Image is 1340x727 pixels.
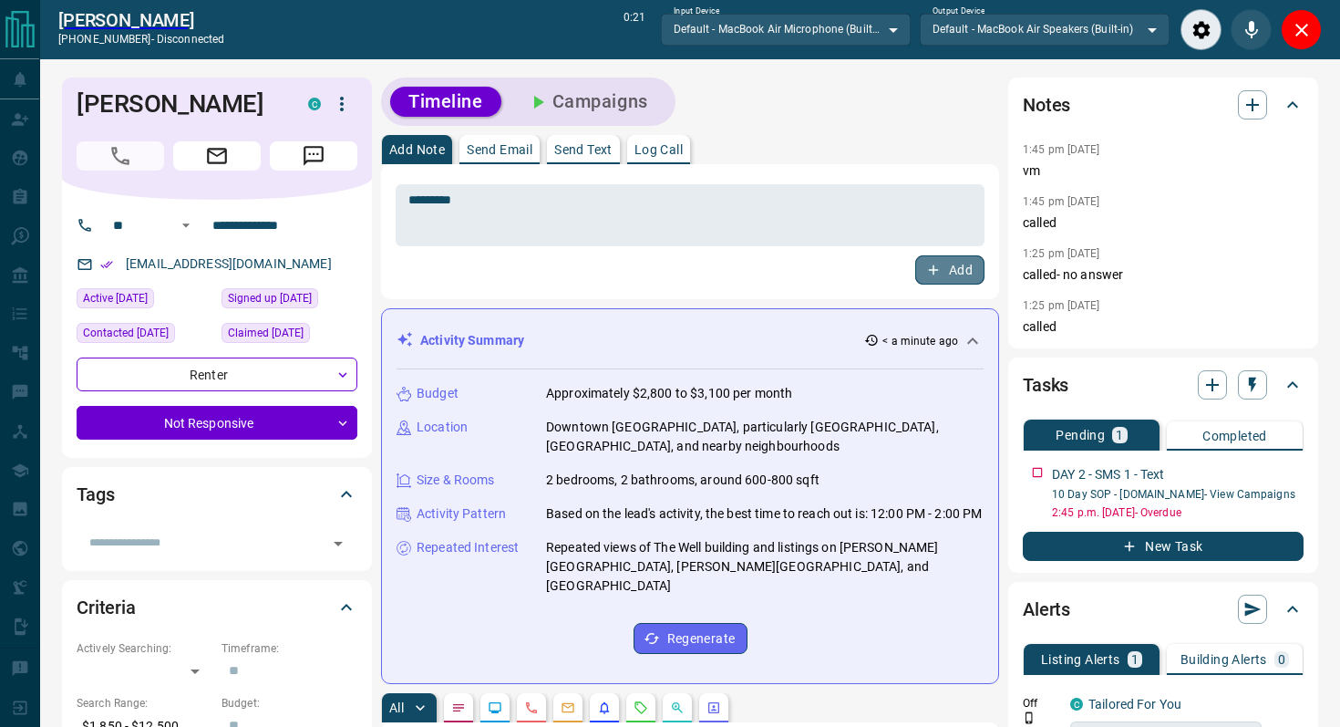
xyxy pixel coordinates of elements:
[634,143,683,156] p: Log Call
[1023,711,1036,724] svg: Push Notification Only
[1023,143,1100,156] p: 1:45 pm [DATE]
[1023,247,1100,260] p: 1:25 pm [DATE]
[1023,90,1070,119] h2: Notes
[83,324,169,342] span: Contacted [DATE]
[397,324,984,358] div: Activity Summary< a minute ago
[451,701,466,715] svg: Notes
[77,473,357,516] div: Tags
[661,14,911,45] div: Default - MacBook Air Microphone (Built-in)
[157,33,224,46] span: disconnected
[77,406,357,440] div: Not Responsive
[83,289,148,307] span: Active [DATE]
[1052,504,1304,521] p: 2:45 p.m. [DATE] - Overdue
[417,471,495,490] p: Size & Rooms
[126,256,332,271] a: [EMAIL_ADDRESS][DOMAIN_NAME]
[1131,653,1139,666] p: 1
[77,480,114,509] h2: Tags
[467,143,532,156] p: Send Email
[325,531,351,556] button: Open
[1041,653,1120,666] p: Listing Alerts
[546,504,982,524] p: Based on the lead's activity, the best time to reach out is: 12:00 PM - 2:00 PM
[933,5,984,17] label: Output Device
[920,14,1170,45] div: Default - MacBook Air Speakers (Built-in)
[308,98,321,110] div: condos.ca
[597,701,612,715] svg: Listing Alerts
[420,331,524,350] p: Activity Summary
[1116,429,1123,441] p: 1
[175,214,197,236] button: Open
[417,384,459,403] p: Budget
[882,333,958,349] p: < a minute ago
[1023,587,1304,631] div: Alerts
[546,538,984,596] p: Repeated views of The Well building and listings on [PERSON_NAME][GEOGRAPHIC_DATA], [PERSON_NAME]...
[222,640,357,657] p: Timeframe:
[561,701,575,715] svg: Emails
[77,323,212,348] div: Thu Sep 11 2025
[77,593,136,622] h2: Criteria
[77,141,164,171] span: Call
[634,623,747,654] button: Regenerate
[222,288,357,314] div: Wed Jul 02 2025
[1180,9,1221,50] div: Audio Settings
[1278,653,1285,666] p: 0
[634,701,648,715] svg: Requests
[1070,698,1083,711] div: condos.ca
[270,141,357,171] span: Message
[417,418,468,437] p: Location
[488,701,502,715] svg: Lead Browsing Activity
[1052,465,1165,484] p: DAY 2 - SMS 1 - Text
[77,695,212,711] p: Search Range:
[1180,653,1267,666] p: Building Alerts
[1023,363,1304,407] div: Tasks
[417,538,519,557] p: Repeated Interest
[509,87,666,117] button: Campaigns
[58,31,224,47] p: [PHONE_NUMBER] -
[389,701,404,714] p: All
[1023,161,1304,181] p: vm
[77,640,212,657] p: Actively Searching:
[554,143,613,156] p: Send Text
[417,504,506,524] p: Activity Pattern
[915,255,984,285] button: Add
[222,695,357,711] p: Budget:
[389,143,445,156] p: Add Note
[58,9,224,31] a: [PERSON_NAME]
[670,701,685,715] svg: Opportunities
[1023,317,1304,337] p: called
[546,384,792,403] p: Approximately $2,800 to $3,100 per month
[1023,595,1070,624] h2: Alerts
[624,9,645,50] p: 0:21
[1088,697,1181,711] a: Tailored For You
[1023,695,1059,711] p: Off
[546,418,984,456] p: Downtown [GEOGRAPHIC_DATA], particularly [GEOGRAPHIC_DATA], [GEOGRAPHIC_DATA], and nearby neighbo...
[674,5,720,17] label: Input Device
[1023,370,1068,400] h2: Tasks
[77,586,357,629] div: Criteria
[1023,195,1100,208] p: 1:45 pm [DATE]
[1052,488,1295,501] a: 10 Day SOP - [DOMAIN_NAME]- View Campaigns
[390,87,501,117] button: Timeline
[77,288,212,314] div: Sun Sep 14 2025
[1023,83,1304,127] div: Notes
[1023,299,1100,312] p: 1:25 pm [DATE]
[1281,9,1322,50] div: Close
[222,323,357,348] div: Thu Jul 03 2025
[173,141,261,171] span: Email
[1202,430,1267,442] p: Completed
[706,701,721,715] svg: Agent Actions
[100,258,113,271] svg: Email Verified
[77,358,357,391] div: Renter
[1056,429,1105,441] p: Pending
[77,89,281,119] h1: [PERSON_NAME]
[1023,532,1304,561] button: New Task
[228,324,304,342] span: Claimed [DATE]
[228,289,312,307] span: Signed up [DATE]
[1023,265,1304,285] p: called- no answer
[1023,213,1304,233] p: called
[1231,9,1272,50] div: Mute
[524,701,539,715] svg: Calls
[546,471,819,490] p: 2 bedrooms, 2 bathrooms, around 600-800 sqft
